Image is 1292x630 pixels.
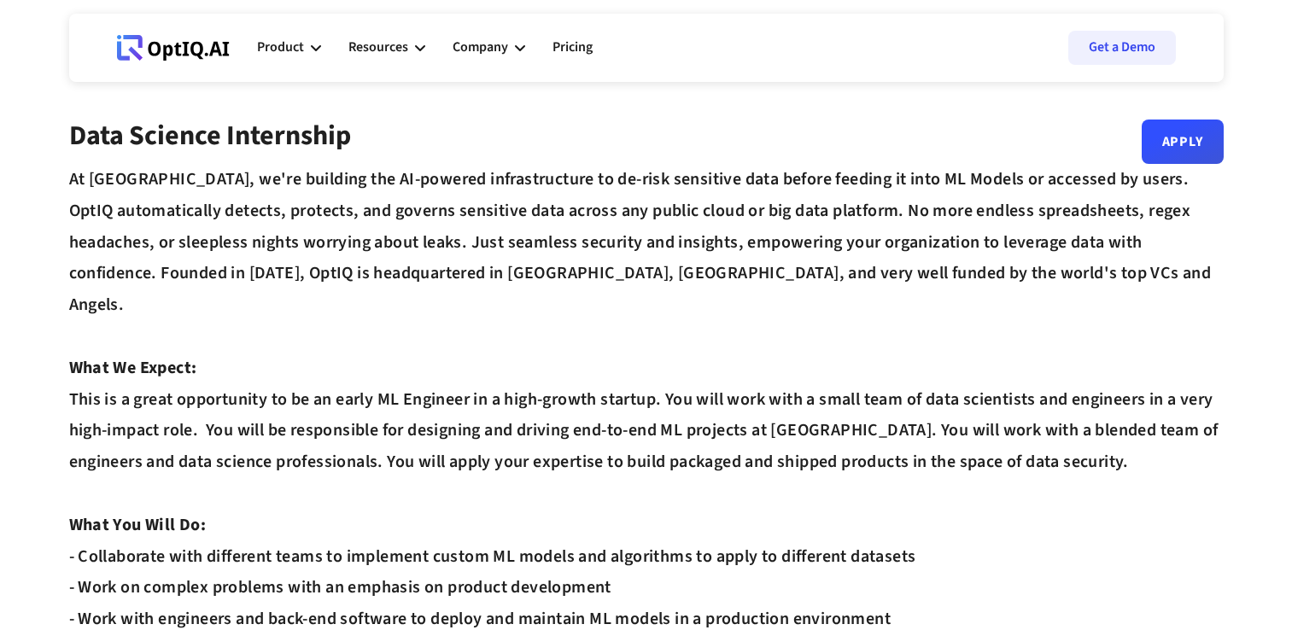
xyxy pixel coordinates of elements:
[69,116,351,155] strong: Data Science Internship
[257,36,304,59] div: Product
[69,513,207,537] strong: What You Will Do:
[1068,31,1176,65] a: Get a Demo
[69,356,197,380] strong: What We Expect:
[453,36,508,59] div: Company
[552,22,593,73] a: Pricing
[1142,120,1224,164] a: Apply
[453,22,525,73] div: Company
[117,22,230,73] a: Webflow Homepage
[348,22,425,73] div: Resources
[117,60,118,61] div: Webflow Homepage
[257,22,321,73] div: Product
[348,36,408,59] div: Resources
